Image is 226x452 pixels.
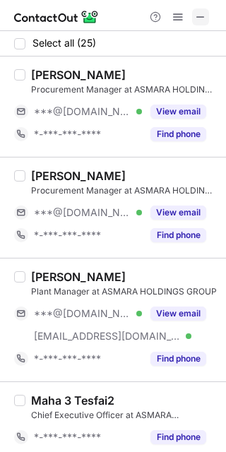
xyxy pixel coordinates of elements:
button: Reveal Button [150,307,206,321]
div: Procurement Manager at ASMARA HOLDINGS GROUP [31,184,218,197]
div: Maha 3 Tesfai2 [31,393,114,408]
div: Plant Manager at ASMARA HOLDINGS GROUP [31,285,218,298]
button: Reveal Button [150,206,206,220]
img: ContactOut v5.3.10 [14,8,99,25]
span: [EMAIL_ADDRESS][DOMAIN_NAME] [34,330,181,343]
button: Reveal Button [150,105,206,119]
div: Procurement Manager at ASMARA HOLDINGS GROUP [31,83,218,96]
button: Reveal Button [150,430,206,444]
div: Chief Executive Officer at ASMARA HOLDINGS GROUP [31,409,218,422]
button: Reveal Button [150,127,206,141]
div: [PERSON_NAME] [31,68,126,82]
span: Select all (25) [32,37,96,49]
button: Reveal Button [150,352,206,366]
div: [PERSON_NAME] [31,270,126,284]
span: ***@[DOMAIN_NAME] [34,307,131,320]
span: ***@[DOMAIN_NAME] [34,206,131,219]
div: [PERSON_NAME] [31,169,126,183]
button: Reveal Button [150,228,206,242]
span: ***@[DOMAIN_NAME] [34,105,131,118]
